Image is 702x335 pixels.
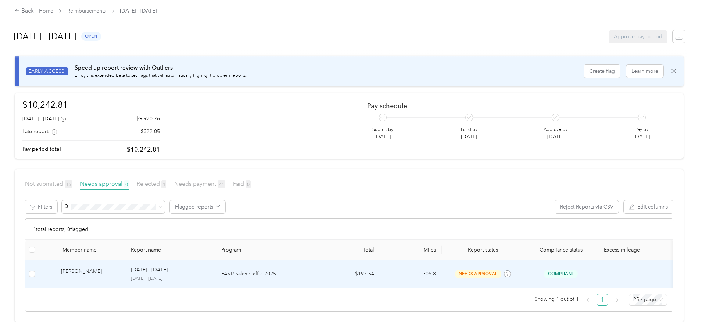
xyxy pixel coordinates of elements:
[67,8,106,14] a: Reimbursements
[22,145,61,153] p: Pay period total
[626,65,663,78] button: Learn more
[555,200,619,213] button: Reject Reports via CSV
[380,260,442,288] td: 1,305.8
[544,133,567,140] p: [DATE]
[324,247,374,253] div: Total
[75,72,247,79] p: Enjoy this extended beta to set flags that will automatically highlight problem reports.
[125,240,215,260] th: Report name
[218,180,225,188] span: 41
[137,180,166,187] span: Rejected
[26,67,68,75] span: EARLY ACCESS!
[246,180,251,188] span: 0
[25,180,72,187] span: Not submitted
[544,126,567,133] p: Approve by
[14,28,76,45] h1: [DATE] - [DATE]
[131,266,168,274] p: [DATE] - [DATE]
[597,294,608,305] a: 1
[61,267,119,280] div: [PERSON_NAME]
[455,270,501,278] span: needs approval
[127,145,160,154] p: $10,242.81
[372,126,393,133] p: Submit by
[22,115,66,122] div: [DATE] - [DATE]
[367,102,663,110] h2: Pay schedule
[544,270,578,278] span: Compliant
[534,294,579,305] span: Showing 1 out of 1
[597,294,608,306] li: 1
[62,247,119,253] div: Member name
[15,7,34,15] div: Back
[161,180,166,188] span: 1
[318,260,380,288] td: $197.54
[582,294,594,306] button: left
[215,240,318,260] th: Program
[131,275,209,282] p: [DATE] - [DATE]
[170,200,225,213] button: Flagged reports
[461,126,477,133] p: Fund by
[611,294,623,306] button: right
[22,128,57,135] div: Late reports
[386,247,436,253] div: Miles
[530,247,592,253] span: Compliance status
[80,180,129,187] span: Needs approval
[39,8,53,14] a: Home
[136,115,160,122] p: $9,920.76
[634,133,650,140] p: [DATE]
[582,294,594,306] li: Previous Page
[120,7,157,15] span: [DATE] - [DATE]
[39,240,125,260] th: Member name
[215,260,318,288] td: FAVR Sales Staff 2 2025
[81,32,101,40] span: open
[124,180,129,188] span: 0
[22,98,160,111] h1: $10,242.81
[633,294,663,305] span: 25 / page
[233,180,251,187] span: Paid
[584,65,620,78] button: Create flag
[141,128,160,135] p: $322.05
[372,133,393,140] p: [DATE]
[629,294,667,306] div: Page Size
[585,298,590,302] span: left
[221,270,312,278] p: FAVR Sales Staff 2 2025
[611,294,623,306] li: Next Page
[615,298,619,302] span: right
[75,63,247,72] p: Speed up report review with Outliers
[448,247,518,253] span: Report status
[25,200,57,213] button: Filters
[604,247,667,253] p: Excess mileage
[624,200,673,213] button: Edit columns
[25,219,673,240] div: 1 total reports, 0 flagged
[174,180,225,187] span: Needs payment
[461,133,477,140] p: [DATE]
[634,126,650,133] p: Pay by
[661,294,702,335] iframe: Everlance-gr Chat Button Frame
[65,180,72,188] span: 15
